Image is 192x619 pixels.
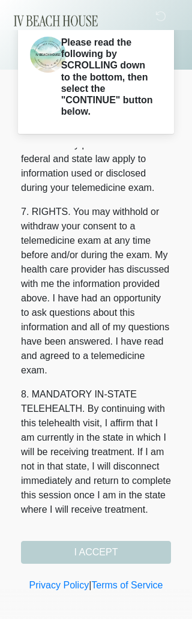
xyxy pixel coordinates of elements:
[89,580,91,590] a: |
[9,9,103,33] img: IV Beach House Logo
[21,123,171,195] p: 6. CONFIDENTIALITY. All existing confidentiality protections under federal and state law apply to...
[61,37,153,117] h2: Please read the following by SCROLLING down to the bottom, then select the "CONTINUE" button below.
[30,37,66,73] img: Agent Avatar
[21,205,171,378] p: 7. RIGHTS. You may withhold or withdraw your consent to a telemedicine exam at any time before an...
[21,541,171,564] button: I ACCEPT
[91,580,163,590] a: Terms of Service
[29,580,89,590] a: Privacy Policy
[21,387,171,517] p: 8. MANDATORY IN-STATE TELEHEALTH. By continuing with this telehealth visit, I affirm that I am cu...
